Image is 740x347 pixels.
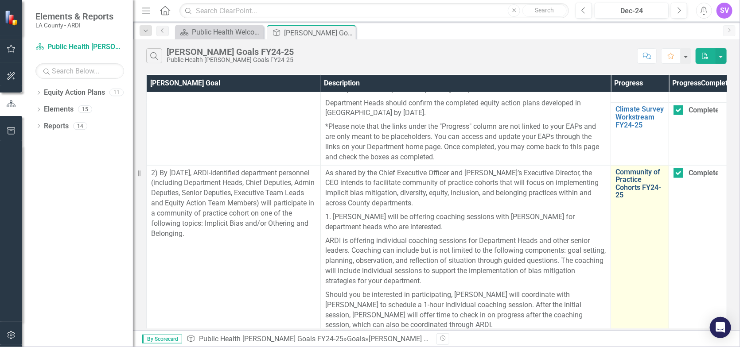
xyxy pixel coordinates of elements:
p: 1. [PERSON_NAME] will be offering coaching sessions with [PERSON_NAME] for department heads who a... [325,210,606,234]
span: Elements & Reports [35,11,113,22]
a: Climate Survey Workstream FY24-25 [615,105,664,129]
p: ARDI is offering individual coaching sessions for Department Heads and other senior leaders. Coac... [325,234,606,288]
img: ClearPoint Strategy [4,10,20,26]
p: As shared by the Chief Executive Officer and [PERSON_NAME]’s Executive Director, the CEO intends ... [325,168,606,210]
a: Public Health [PERSON_NAME] Goals FY24-25 [199,335,343,343]
div: [PERSON_NAME] Goals FY24-25 [284,27,354,39]
a: Reports [44,121,69,131]
div: 14 [73,122,87,130]
button: SV [717,3,732,19]
button: Search [522,4,567,17]
td: Double-Click to Edit [669,103,727,165]
div: Public Health [PERSON_NAME] Goals FY24-25 [167,57,294,63]
input: Search ClearPoint... [179,3,569,19]
td: Double-Click to Edit Right Click for Context Menu [611,103,669,165]
p: *Please note that the links under the "Progress" column are not linked to your EAPs and are only ... [325,120,606,162]
p: 2) By [DATE], ARDI-identified department personnel (including Department Heads, Chief Deputies, A... [151,168,316,239]
div: [PERSON_NAME] Goals FY24-25 [369,335,470,343]
div: » » [187,334,430,344]
div: 15 [78,106,92,113]
a: Community of Practice Cohorts FY24-25 [615,168,664,199]
div: [PERSON_NAME] Goals FY24-25 [167,47,294,57]
div: 11 [109,89,124,96]
span: By Scorecard [142,335,182,343]
div: Public Health Welcome Page [192,27,261,38]
a: Elements [44,104,74,115]
div: Open Intercom Messenger [710,317,731,338]
p: Department Heads should confirm the completed equity action plans developed in [GEOGRAPHIC_DATA] ... [325,96,606,120]
small: LA County - ARDI [35,22,113,29]
p: Should you be interested in participating, [PERSON_NAME] will coordinate with [PERSON_NAME] to sc... [325,288,606,332]
span: Search [535,7,554,14]
a: Equity Action Plans [44,88,105,98]
div: Dec-24 [598,6,666,16]
a: Public Health Welcome Page [177,27,261,38]
a: Goals [347,335,365,343]
button: Dec-24 [595,3,669,19]
a: Public Health [PERSON_NAME] Goals FY24-25 [35,42,124,52]
input: Search Below... [35,63,124,79]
